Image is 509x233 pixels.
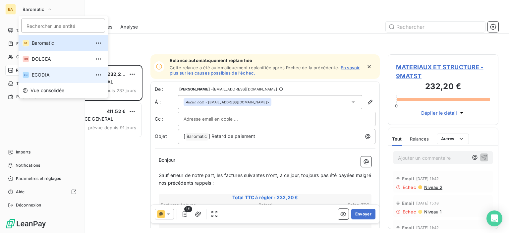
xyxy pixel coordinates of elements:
span: Relances [410,136,429,142]
span: [ [184,133,185,139]
span: Relances [16,67,33,73]
span: 411,52 € [107,108,126,114]
span: [DATE] 15:18 [416,201,439,205]
div: BA [23,40,29,46]
img: Logo LeanPay [5,218,46,229]
a: Aide [5,187,79,197]
div: DO [23,56,29,62]
input: placeholder [21,19,105,32]
span: Notifications [16,162,40,168]
span: Echec [403,209,416,214]
span: MATERIAUX ET STRUCTURE - 9MATST [396,63,490,81]
span: Niveau 2 [424,185,442,190]
span: 232,20 € [107,71,129,77]
span: Clients [16,54,29,60]
th: Solde TTC [301,202,370,208]
span: Imports [16,149,30,155]
span: Tâches [16,81,30,87]
span: Baromatic [186,133,208,141]
span: ECODIA [32,72,90,78]
span: Déconnexion [16,202,41,208]
span: prévue depuis 91 jours [88,125,136,130]
span: De : [155,86,178,92]
span: [PERSON_NAME] [179,87,210,91]
th: Retard [230,202,300,208]
span: Total TTC à régler : 232,20 € [160,194,370,201]
span: [DATE] 11:42 [416,177,439,181]
span: Vue consolidée [30,87,64,94]
span: Baromatic [32,40,90,46]
div: Open Intercom Messenger [486,210,502,226]
label: À : [155,99,178,105]
span: Tableau de bord [16,28,47,33]
button: Déplier le détail [419,109,467,117]
span: Email [402,225,414,230]
span: prévue depuis 237 jours [85,88,136,93]
span: Cette relance a été automatiquement replanifiée après l’échec de la précédente. [170,65,339,70]
div: EC [23,72,29,78]
button: Envoyer [351,209,375,219]
span: 0 [395,103,398,108]
span: Objet : [155,133,170,139]
span: Tout [392,136,402,142]
div: BA [5,4,16,15]
span: Déplier le détail [421,109,457,116]
th: Factures échues [160,202,230,208]
span: Echec [403,185,416,190]
span: Sauf erreur de notre part, les factures suivantes n’ont, à ce jour, toujours pas été payées malgr... [159,172,372,186]
span: Email [402,201,414,206]
span: - [EMAIL_ADDRESS][DOMAIN_NAME] [211,87,277,91]
input: Adresse email en copie ... [184,114,255,124]
label: Cc : [155,116,178,122]
em: Aucun nom [186,100,204,104]
span: Relance automatiquement replanifiée [170,58,362,63]
span: Paiements [16,94,36,100]
span: DOLCEA [32,56,90,62]
span: [DATE] 11:42 [416,226,439,230]
span: Factures [16,41,33,47]
span: 1/1 [184,206,192,212]
a: En savoir plus sur les causes possibles de l’échec. [170,65,360,76]
span: Baromatic [23,7,44,12]
span: Email [402,176,414,181]
span: Paramètres et réglages [16,176,61,182]
span: Aide [16,189,25,195]
input: Rechercher [386,22,485,32]
span: ] Retard de paiement [208,133,255,139]
button: Autres [437,134,469,144]
span: Analyse [120,24,138,30]
div: grid [32,65,142,233]
span: Niveau 1 [424,209,441,214]
div: <[EMAIL_ADDRESS][DOMAIN_NAME]> [186,100,269,104]
h3: 232,20 € [396,81,490,94]
span: Bonjour [159,157,175,163]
